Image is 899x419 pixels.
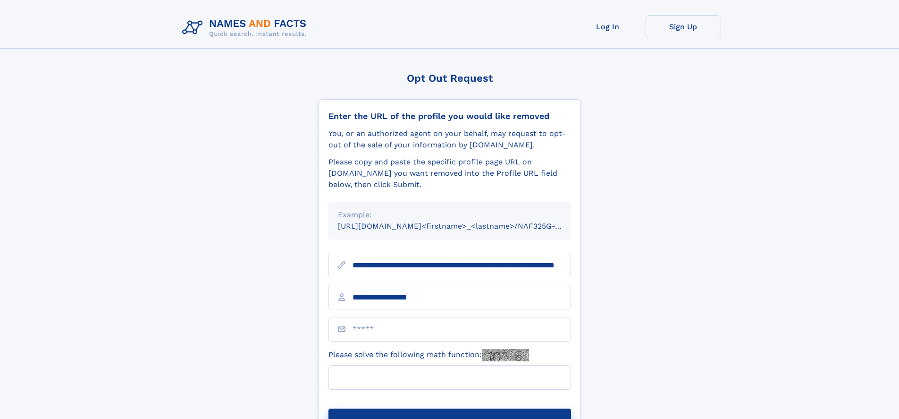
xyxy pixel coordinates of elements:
[646,15,721,38] a: Sign Up
[178,15,314,41] img: Logo Names and Facts
[328,156,571,190] div: Please copy and paste the specific profile page URL on [DOMAIN_NAME] you want removed into the Pr...
[338,209,562,221] div: Example:
[328,111,571,121] div: Enter the URL of the profile you would like removed
[328,128,571,151] div: You, or an authorized agent on your behalf, may request to opt-out of the sale of your informatio...
[328,349,529,361] label: Please solve the following math function:
[570,15,646,38] a: Log In
[319,72,581,84] div: Opt Out Request
[338,222,589,231] small: [URL][DOMAIN_NAME]<firstname>_<lastname>/NAF325G-xxxxxxxx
